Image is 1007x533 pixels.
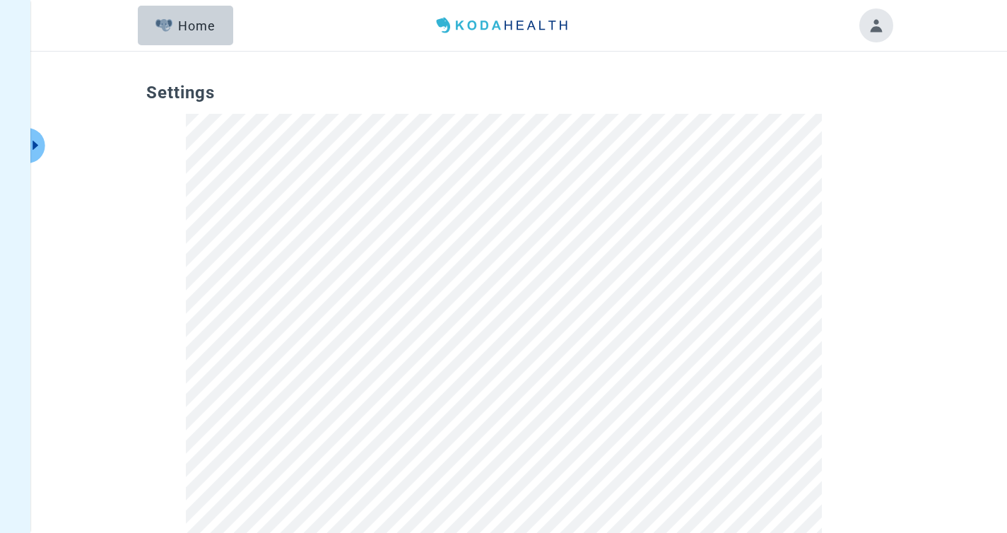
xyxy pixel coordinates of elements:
img: Elephant [155,19,173,32]
button: Expand menu [28,128,45,163]
button: ElephantHome [138,6,233,45]
span: caret-right [29,139,42,152]
span: Settings [146,83,861,114]
img: Koda Health [430,14,576,37]
button: Toggle account menu [859,8,893,42]
div: Home [155,18,216,33]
